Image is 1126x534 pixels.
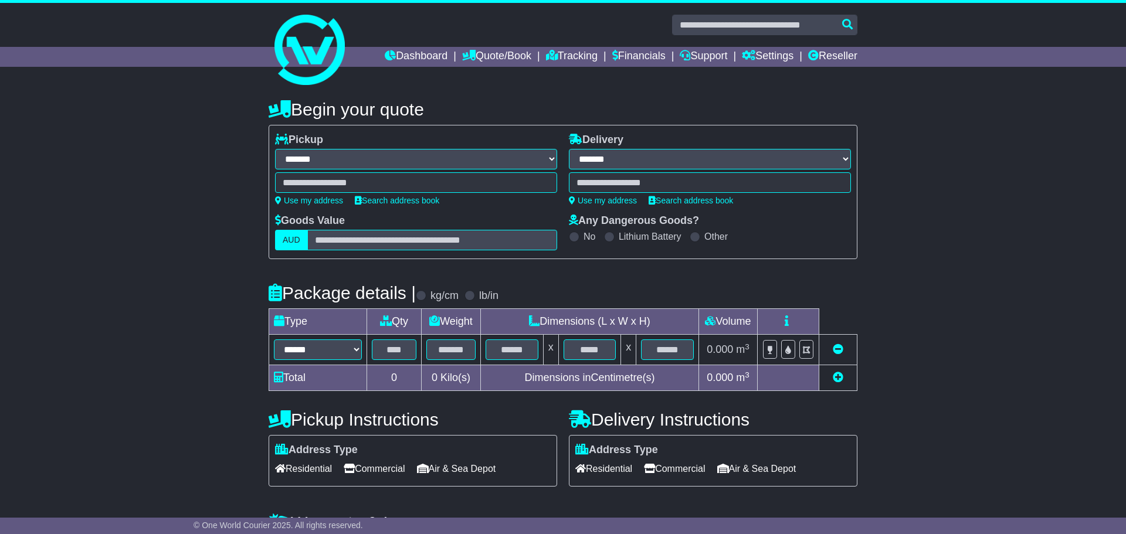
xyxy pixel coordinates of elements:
[462,47,531,67] a: Quote/Book
[480,365,698,391] td: Dimensions in Centimetre(s)
[698,309,757,335] td: Volume
[269,100,857,119] h4: Begin your quote
[612,47,666,67] a: Financials
[621,335,636,365] td: x
[644,460,705,478] span: Commercial
[275,215,345,227] label: Goods Value
[344,460,405,478] span: Commercial
[355,196,439,205] a: Search address book
[269,365,367,391] td: Total
[745,370,749,379] sup: 3
[575,444,658,457] label: Address Type
[367,365,422,391] td: 0
[269,309,367,335] td: Type
[707,343,733,355] span: 0.000
[569,134,623,147] label: Delivery
[736,343,749,355] span: m
[619,231,681,242] label: Lithium Battery
[704,231,728,242] label: Other
[432,372,437,383] span: 0
[194,521,363,530] span: © One World Courier 2025. All rights reserved.
[543,335,558,365] td: x
[569,410,857,429] h4: Delivery Instructions
[269,410,557,429] h4: Pickup Instructions
[833,343,843,355] a: Remove this item
[584,231,595,242] label: No
[275,460,332,478] span: Residential
[546,47,598,67] a: Tracking
[808,47,857,67] a: Reseller
[275,196,343,205] a: Use my address
[717,460,796,478] span: Air & Sea Depot
[275,444,358,457] label: Address Type
[745,342,749,351] sup: 3
[707,372,733,383] span: 0.000
[422,365,481,391] td: Kilo(s)
[430,290,459,302] label: kg/cm
[575,460,632,478] span: Residential
[649,196,733,205] a: Search address book
[422,309,481,335] td: Weight
[742,47,793,67] a: Settings
[736,372,749,383] span: m
[269,513,857,532] h4: Warranty & Insurance
[385,47,447,67] a: Dashboard
[269,283,416,302] h4: Package details |
[479,290,498,302] label: lb/in
[367,309,422,335] td: Qty
[680,47,727,67] a: Support
[275,134,323,147] label: Pickup
[569,215,699,227] label: Any Dangerous Goods?
[417,460,496,478] span: Air & Sea Depot
[480,309,698,335] td: Dimensions (L x W x H)
[833,372,843,383] a: Add new item
[569,196,637,205] a: Use my address
[275,230,308,250] label: AUD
